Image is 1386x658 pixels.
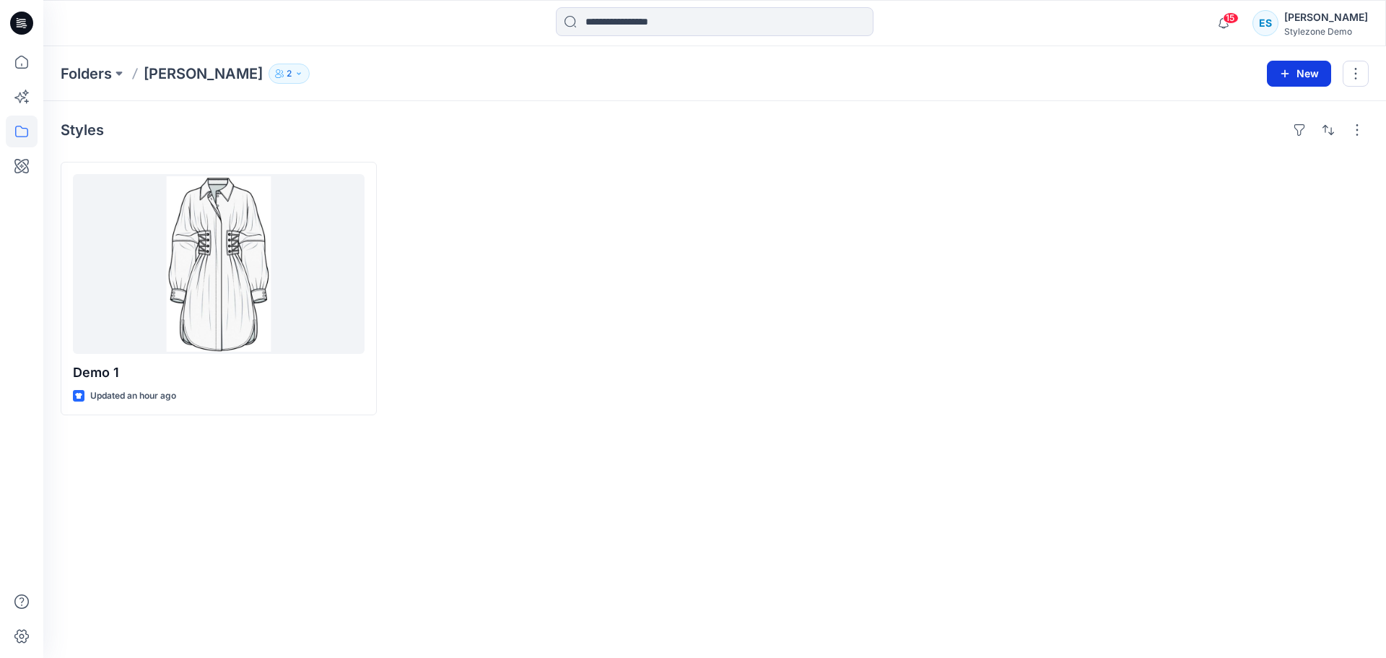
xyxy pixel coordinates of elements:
button: New [1267,61,1331,87]
p: [PERSON_NAME] [144,64,263,84]
div: [PERSON_NAME] [1284,9,1368,26]
h4: Styles [61,121,104,139]
a: Demo 1 [73,174,365,354]
p: Updated an hour ago [90,389,176,404]
p: 2 [287,66,292,82]
span: 15 [1223,12,1239,24]
p: Demo 1 [73,363,365,383]
div: Stylezone Demo [1284,26,1368,37]
div: ES [1252,10,1278,36]
button: 2 [269,64,310,84]
a: Folders [61,64,112,84]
